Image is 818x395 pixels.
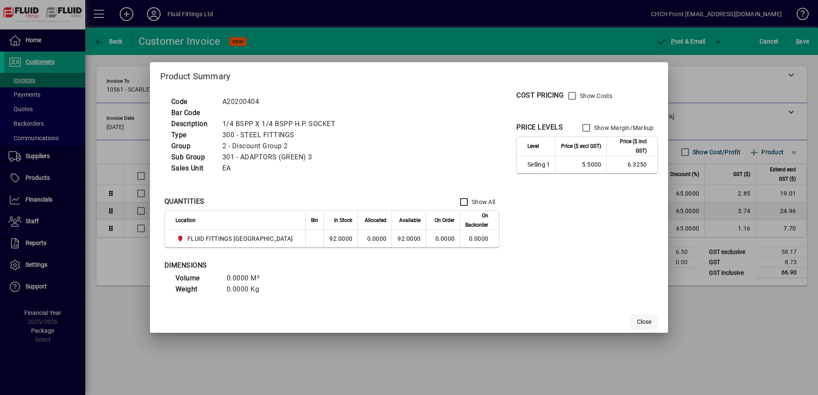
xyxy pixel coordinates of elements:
td: Description [167,118,218,130]
span: 0.0000 [435,235,455,242]
td: Weight [171,284,222,295]
td: 301 - ADAPTORS (GREEN) 3 [218,152,346,163]
td: 300 - STEEL FITTINGS [218,130,346,141]
span: In Stock [334,216,352,225]
span: FLUID FITTINGS CHRISTCHURCH [176,234,297,244]
td: Sales Unit [167,163,218,174]
div: DIMENSIONS [164,260,377,271]
span: Selling 1 [527,160,550,169]
td: Sub Group [167,152,218,163]
td: Group [167,141,218,152]
td: 2 - Discount Group 2 [218,141,346,152]
span: Close [637,317,651,326]
td: A20200404 [218,96,346,107]
td: Code [167,96,218,107]
td: 0.0000 [357,230,392,247]
td: 6.3250 [606,156,657,173]
span: Level [527,141,539,151]
span: Price ($ excl GST) [561,141,601,151]
span: Available [399,216,421,225]
td: 0.0000 [460,230,499,247]
span: Location [176,216,196,225]
label: Show All [470,198,495,206]
td: 92.0000 [323,230,357,247]
span: On Backorder [465,211,488,230]
td: 1/4 BSPP X 1/4 BSPP H.P. SOCKET [218,118,346,130]
span: FLUID FITTINGS [GEOGRAPHIC_DATA] [187,234,293,243]
span: On Order [435,216,455,225]
span: Allocated [365,216,386,225]
div: COST PRICING [516,90,564,101]
td: 5.5000 [555,156,606,173]
span: Bin [311,216,318,225]
td: Type [167,130,218,141]
td: Bar Code [167,107,218,118]
div: PRICE LEVELS [516,122,563,133]
td: EA [218,163,346,174]
td: 0.0000 Kg [222,284,274,295]
span: Price ($ incl GST) [612,137,647,156]
h2: Product Summary [150,62,668,87]
button: Close [631,314,658,329]
td: Volume [171,273,222,284]
td: 92.0000 [392,230,426,247]
label: Show Margin/Markup [592,124,654,132]
label: Show Costs [578,92,613,100]
div: QUANTITIES [164,196,204,207]
td: 0.0000 M³ [222,273,274,284]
